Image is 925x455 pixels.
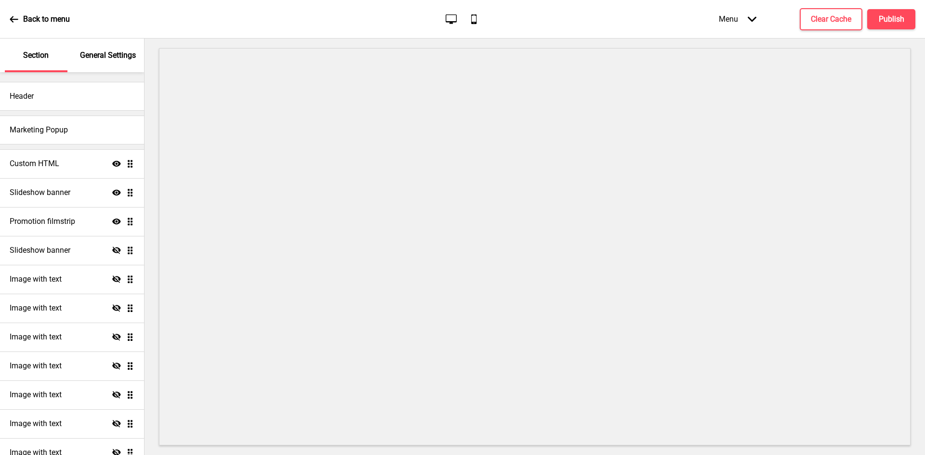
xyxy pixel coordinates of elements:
[10,216,75,227] h4: Promotion filmstrip
[709,5,766,33] div: Menu
[10,245,70,256] h4: Slideshow banner
[10,274,62,285] h4: Image with text
[10,187,70,198] h4: Slideshow banner
[800,8,862,30] button: Clear Cache
[879,14,904,25] h4: Publish
[10,125,68,135] h4: Marketing Popup
[10,158,59,169] h4: Custom HTML
[80,50,136,61] p: General Settings
[10,390,62,400] h4: Image with text
[10,418,62,429] h4: Image with text
[10,6,70,32] a: Back to menu
[10,332,62,342] h4: Image with text
[10,361,62,371] h4: Image with text
[10,91,34,102] h4: Header
[811,14,851,25] h4: Clear Cache
[23,14,70,25] p: Back to menu
[867,9,915,29] button: Publish
[10,303,62,313] h4: Image with text
[23,50,49,61] p: Section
